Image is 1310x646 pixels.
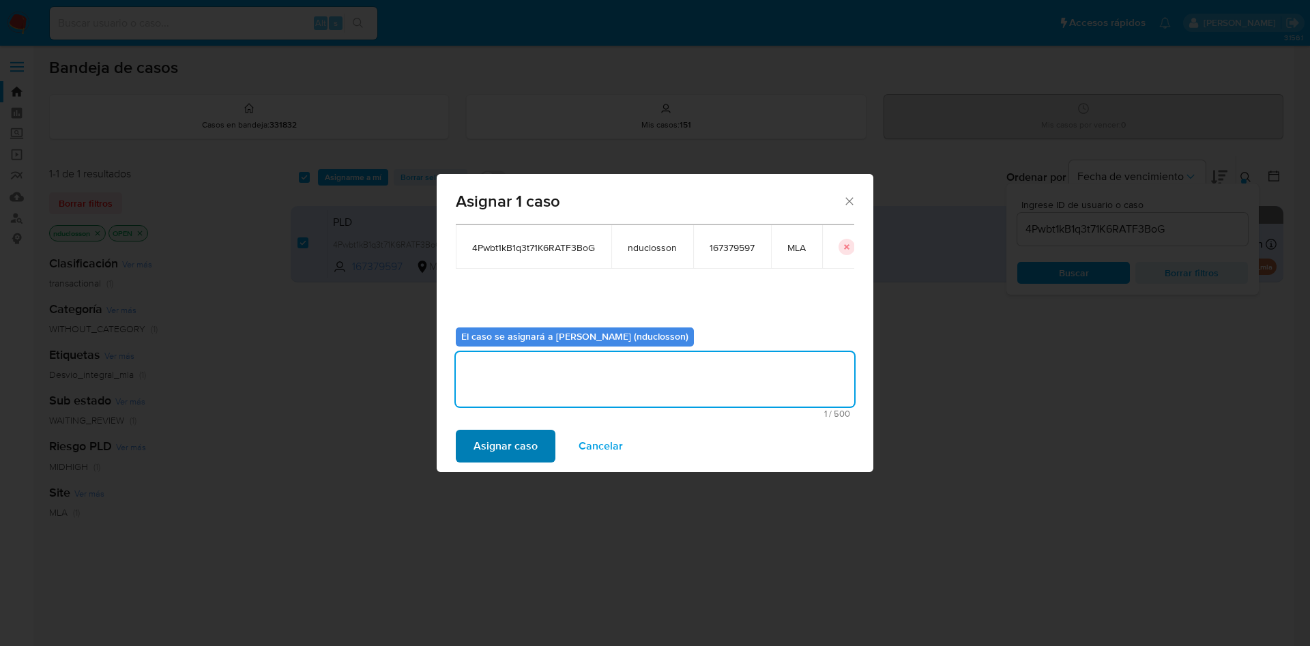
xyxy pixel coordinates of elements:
button: Asignar caso [456,430,555,463]
span: 167379597 [710,241,755,254]
span: Máximo 500 caracteres [460,409,850,418]
button: icon-button [839,239,855,255]
button: Cerrar ventana [843,194,855,207]
button: Cancelar [561,430,641,463]
span: Asignar caso [474,431,538,461]
b: El caso se asignará a [PERSON_NAME] (nduclosson) [461,329,688,343]
div: assign-modal [437,174,873,472]
span: Asignar 1 caso [456,193,843,209]
span: nduclosson [628,241,677,254]
span: MLA [787,241,806,254]
span: 4Pwbt1kB1q3t71K6RATF3BoG [472,241,595,254]
span: Cancelar [579,431,623,461]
